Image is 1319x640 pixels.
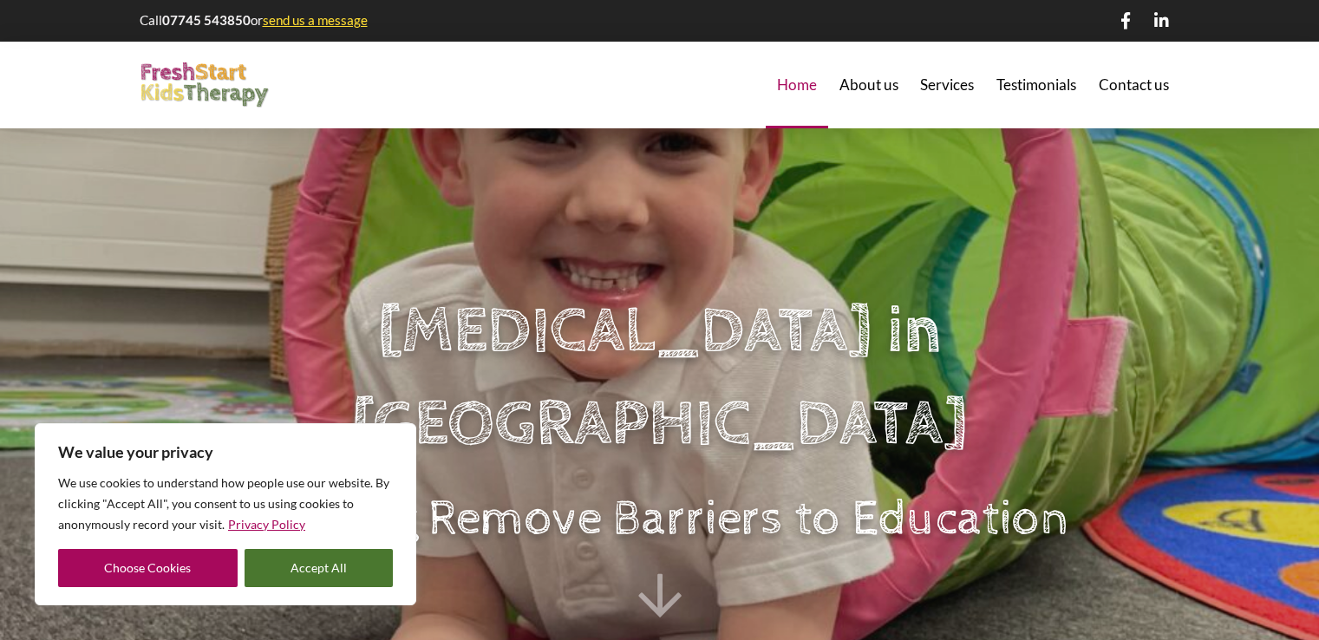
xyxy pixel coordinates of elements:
p: We value your privacy [58,441,393,462]
a: Privacy Policy [227,516,306,532]
span: Home [777,77,817,92]
p: We use cookies to understand how people use our website. By clicking "Accept All", you consent to... [58,473,393,535]
h1: [MEDICAL_DATA] in [GEOGRAPHIC_DATA] [167,286,1152,471]
strong: 07745 543850 [162,12,251,28]
a: About us [828,42,910,128]
span: Services [920,77,974,92]
a: send us a message [263,12,368,28]
span: Testimonials [996,77,1076,92]
img: FreshStart Kids Therapy logo [140,62,270,108]
a: Services [910,42,986,128]
a: Contact us [1087,42,1180,128]
button: Accept All [245,549,394,587]
p: Call or [140,11,370,29]
span: Contact us [1099,77,1169,92]
button: Choose Cookies [58,549,238,587]
a: Home [766,42,828,128]
p: Helping Remove Barriers to Education [250,485,1069,554]
a: Testimonials [985,42,1087,128]
span: About us [839,77,898,92]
